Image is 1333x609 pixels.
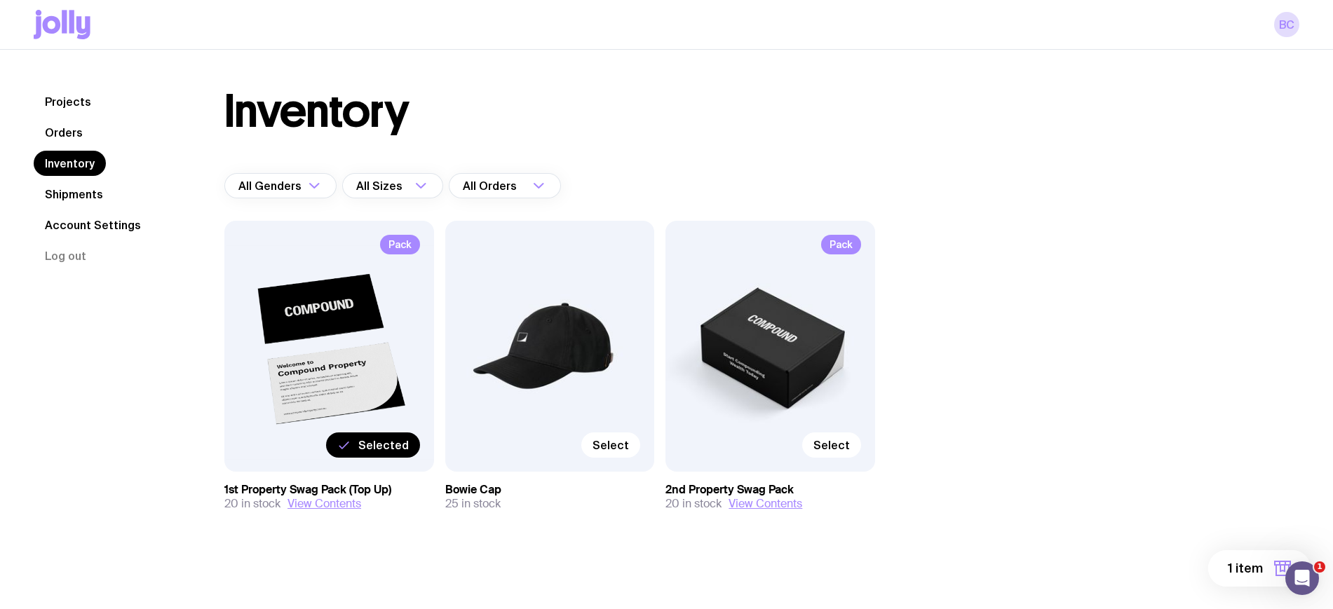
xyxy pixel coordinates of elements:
iframe: Intercom live chat [1285,561,1319,595]
a: Shipments [34,182,114,207]
span: Select [593,438,629,452]
input: Search for option [520,173,529,198]
a: Inventory [34,151,106,176]
h3: 2nd Property Swag Pack [665,483,875,497]
h1: Inventory [224,89,409,134]
span: 20 in stock [224,497,280,511]
a: Projects [34,89,102,114]
span: All Orders [463,173,520,198]
button: View Contents [287,497,361,511]
span: Selected [358,438,409,452]
a: BC [1274,12,1299,37]
span: 20 in stock [665,497,722,511]
a: Account Settings [34,212,152,238]
h3: Bowie Cap [445,483,655,497]
div: Search for option [224,173,337,198]
span: Pack [380,235,420,254]
div: Search for option [342,173,443,198]
span: 1 [1314,561,1325,573]
button: 1 item [1208,550,1311,587]
span: 1 item [1228,560,1263,577]
input: Search for option [405,173,411,198]
span: Select [813,438,850,452]
span: All Sizes [356,173,405,198]
span: All Genders [238,173,304,198]
div: Search for option [449,173,561,198]
button: View Contents [729,497,802,511]
span: 25 in stock [445,497,501,511]
span: Pack [821,235,861,254]
button: Log out [34,243,97,268]
h3: 1st Property Swag Pack (Top Up) [224,483,434,497]
a: Orders [34,120,94,145]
